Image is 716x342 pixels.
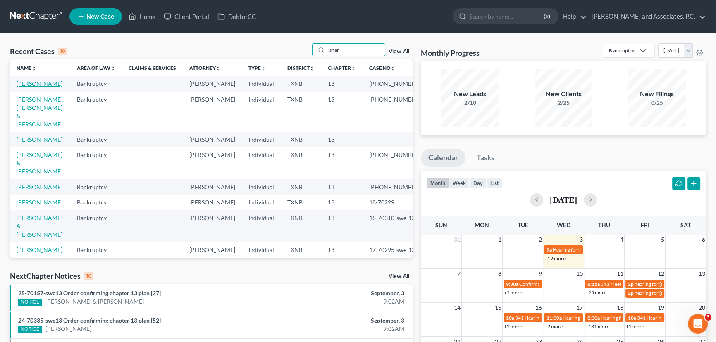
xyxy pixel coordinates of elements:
span: Confirmation hearing for [PERSON_NAME] & [PERSON_NAME] [519,281,657,287]
span: Tue [517,221,528,228]
td: [PERSON_NAME] [183,92,242,132]
td: TXNB [281,195,321,210]
a: +19 more [544,255,566,261]
td: 18-70229 [363,195,427,210]
a: Area of Lawunfold_more [77,65,115,71]
a: +2 more [626,323,644,330]
td: Bankruptcy [70,147,122,179]
td: 13 [321,76,363,91]
button: list [487,177,502,188]
td: Bankruptcy [70,132,122,147]
span: 10a [506,315,514,321]
td: [PHONE_NUMBER] [363,147,427,179]
td: 13 [321,147,363,179]
span: 4 [619,235,624,245]
span: 11:30a [547,315,562,321]
span: 16 [535,303,543,313]
td: TXNB [281,132,321,147]
a: Attorneyunfold_more [189,65,221,71]
button: week [449,177,470,188]
div: Recent Cases [10,46,67,56]
a: [PERSON_NAME] [17,80,62,87]
th: Claims & Services [122,59,183,76]
td: TXNB [281,92,321,132]
a: [PERSON_NAME] & [PERSON_NAME] [17,151,62,175]
td: TXNB [281,210,321,242]
div: Bankruptcy [609,47,635,54]
input: Search by name... [469,9,545,24]
td: Bankruptcy [70,195,122,210]
td: 13 [321,195,363,210]
div: September, 3 [281,289,404,297]
div: New Leads [441,89,499,99]
td: 13 [321,179,363,195]
a: [PERSON_NAME], [PERSON_NAME] & [PERSON_NAME] [17,96,64,128]
td: Individual [242,210,281,242]
div: September, 3 [281,316,404,325]
span: 3 [705,314,711,321]
span: 31 [453,235,461,245]
span: Thu [598,221,610,228]
span: 20 [698,303,706,313]
div: 2/25 [535,99,592,107]
td: TXNB [281,76,321,91]
div: 0/25 [628,99,686,107]
td: 13 [321,242,363,257]
a: Calendar [421,149,465,167]
td: 18-70310-swe-13 [363,210,427,242]
div: 10 [58,47,67,55]
td: [PERSON_NAME] [183,76,242,91]
span: 2p [628,281,634,287]
span: Hearing for [PERSON_NAME] [553,247,617,253]
td: [PERSON_NAME] [183,210,242,242]
span: 12 [657,269,665,279]
span: Sun [435,221,447,228]
td: Individual [242,132,281,147]
td: Individual [242,195,281,210]
i: unfold_more [391,66,396,71]
span: 3 [579,235,584,245]
span: 1 [497,235,502,245]
a: DebtorCC [213,9,260,24]
a: [PERSON_NAME] & [PERSON_NAME] [17,214,62,238]
span: 15 [494,303,502,313]
td: 13 [321,258,363,273]
button: month [427,177,449,188]
td: [PERSON_NAME] [183,132,242,147]
td: TXNB [281,179,321,195]
i: unfold_more [110,66,115,71]
span: 8 [497,269,502,279]
span: Sat [680,221,691,228]
a: [PERSON_NAME] [45,325,91,333]
a: [PERSON_NAME] and Associates, P.C. [587,9,706,24]
iframe: Intercom live chat [688,314,708,334]
i: unfold_more [31,66,36,71]
td: TXNB [281,258,321,273]
div: 9:02AM [281,297,404,306]
a: [PERSON_NAME] [17,183,62,190]
td: TXNB [281,242,321,257]
input: Search by name... [327,44,385,56]
td: TXNB [281,147,321,179]
span: 11 [616,269,624,279]
span: 9 [538,269,543,279]
td: Individual [242,147,281,179]
span: 13 [698,269,706,279]
div: NextChapter Notices [10,271,93,281]
span: 8:30a [587,315,600,321]
span: 9a [547,247,552,253]
a: View All [389,273,409,279]
td: [PHONE_NUMBER] [363,92,427,132]
a: View All [389,49,409,55]
span: 9:30a [506,281,518,287]
span: 2 [538,235,543,245]
td: Bankruptcy [70,92,122,132]
div: NOTICE [18,299,42,306]
td: 13 [321,132,363,147]
td: Individual [242,92,281,132]
div: 2/10 [441,99,499,107]
h2: [DATE] [550,195,577,204]
span: 10a [628,315,636,321]
td: Individual [242,179,281,195]
a: Home [124,9,160,24]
